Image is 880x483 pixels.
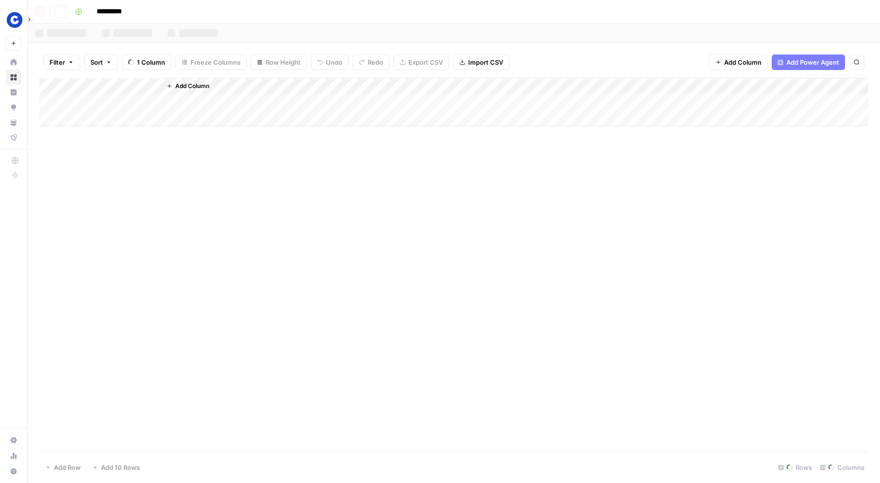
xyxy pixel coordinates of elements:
button: Workspace: Chewy [6,8,21,32]
span: Export CSV [408,57,443,67]
span: Filter [50,57,65,67]
span: Add Column [175,82,209,90]
button: Sort [84,54,118,70]
span: Add Row [54,463,81,472]
button: Add Power Agent [772,54,845,70]
span: Add Column [724,57,762,67]
button: Add Column [709,54,768,70]
a: Browse [6,70,21,85]
button: Redo [353,54,389,70]
a: Home [6,54,21,70]
button: Help + Support [6,464,21,479]
span: Row Height [266,57,301,67]
button: Add 10 Rows [86,460,146,475]
span: Add Power Agent [786,57,839,67]
button: Row Height [251,54,307,70]
button: Export CSV [393,54,449,70]
button: 1 Column [122,54,171,70]
a: Insights [6,85,21,100]
span: 1 Column [137,57,165,67]
button: Import CSV [453,54,509,70]
button: Freeze Columns [175,54,247,70]
span: Freeze Columns [190,57,240,67]
span: Sort [90,57,103,67]
button: Add Row [39,460,86,475]
img: Chewy Logo [6,11,23,29]
span: Add 10 Rows [101,463,140,472]
span: Import CSV [468,57,503,67]
a: Your Data [6,115,21,130]
button: Add Column [163,80,213,92]
a: Settings [6,432,21,448]
div: Rows [774,460,816,475]
a: Opportunities [6,100,21,115]
button: Undo [311,54,349,70]
span: Undo [326,57,342,67]
a: Usage [6,448,21,464]
span: Redo [368,57,383,67]
a: Flightpath [6,130,21,145]
div: Columns [816,460,868,475]
button: Filter [43,54,80,70]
